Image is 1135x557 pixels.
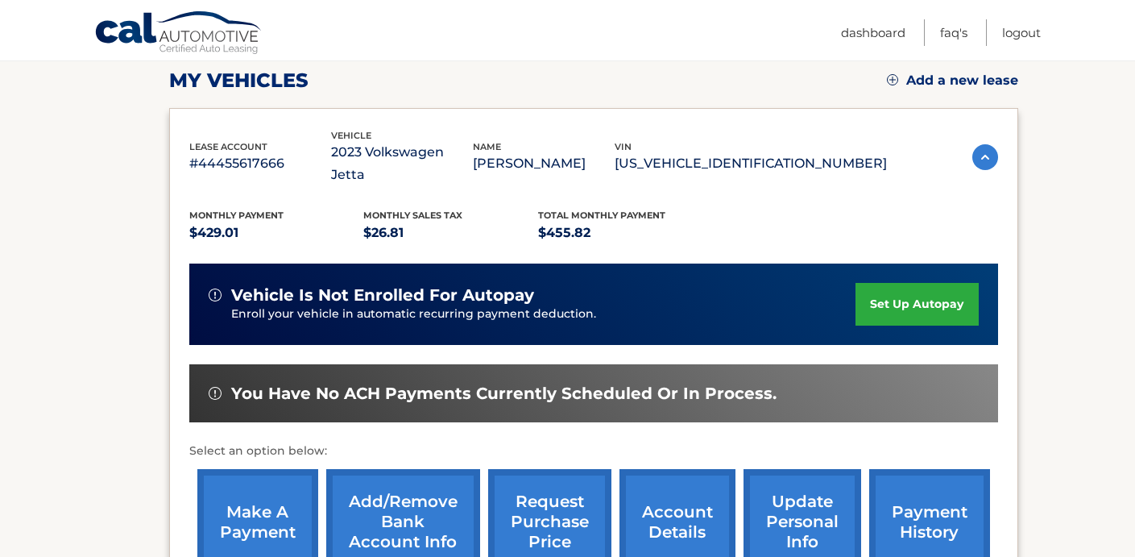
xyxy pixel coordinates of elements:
[473,141,501,152] span: name
[331,130,371,141] span: vehicle
[331,141,473,186] p: 2023 Volkswagen Jetta
[1002,19,1041,46] a: Logout
[887,74,898,85] img: add.svg
[363,222,538,244] p: $26.81
[855,283,978,326] a: set up autopay
[189,442,998,461] p: Select an option below:
[231,285,534,306] span: vehicle is not enrolled for autopay
[189,210,284,221] span: Monthly Payment
[538,210,665,221] span: Total Monthly Payment
[231,306,856,323] p: Enroll your vehicle in automatic recurring payment deduction.
[615,152,887,175] p: [US_VEHICLE_IDENTIFICATION_NUMBER]
[209,289,222,301] img: alert-white.svg
[473,152,615,175] p: [PERSON_NAME]
[972,144,998,170] img: accordion-active.svg
[189,141,267,152] span: lease account
[189,152,331,175] p: #44455617666
[940,19,967,46] a: FAQ's
[363,210,462,221] span: Monthly sales Tax
[94,10,263,57] a: Cal Automotive
[169,69,309,93] h2: my vehicles
[231,384,777,404] span: You have no ACH payments currently scheduled or in process.
[189,222,364,244] p: $429.01
[538,222,713,244] p: $455.82
[615,141,632,152] span: vin
[209,387,222,400] img: alert-white.svg
[841,19,905,46] a: Dashboard
[887,73,1018,89] a: Add a new lease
